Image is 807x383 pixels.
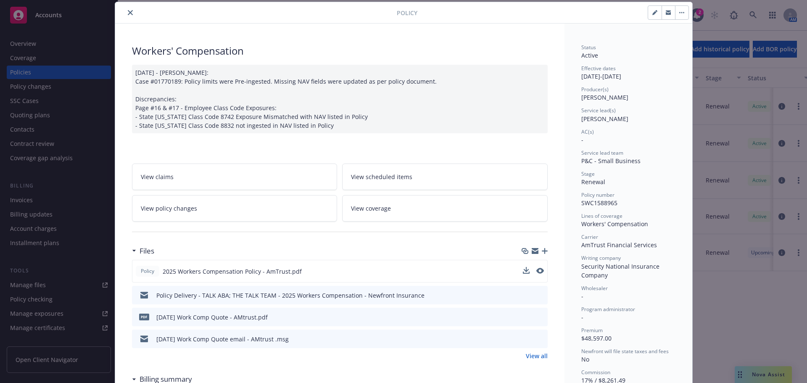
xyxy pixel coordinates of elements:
[351,204,391,213] span: View coverage
[581,136,583,144] span: -
[581,44,596,51] span: Status
[581,212,622,219] span: Lines of coverage
[351,172,412,181] span: View scheduled items
[581,149,623,156] span: Service lead team
[581,348,669,355] span: Newfront will file state taxes and fees
[523,291,530,300] button: download file
[523,267,530,276] button: download file
[581,107,616,114] span: Service lead(s)
[536,267,544,276] button: preview file
[581,51,598,59] span: Active
[397,8,417,17] span: Policy
[581,292,583,300] span: -
[581,313,583,321] span: -
[581,93,628,101] span: [PERSON_NAME]
[132,164,338,190] a: View claims
[581,191,614,198] span: Policy number
[581,254,621,261] span: Writing company
[141,172,174,181] span: View claims
[581,115,628,123] span: [PERSON_NAME]
[163,267,302,276] span: 2025 Workers Compensation Policy - AmTrust.pdf
[581,65,616,72] span: Effective dates
[581,327,603,334] span: Premium
[139,267,156,275] span: Policy
[125,8,135,18] button: close
[132,195,338,222] a: View policy changes
[581,178,605,186] span: Renewal
[581,241,657,249] span: AmTrust Financial Services
[132,246,154,256] div: Files
[581,170,595,177] span: Stage
[581,233,598,240] span: Carrier
[156,335,289,343] div: [DATE] Work Comp Quote email - AMtrust .msg
[526,351,548,360] a: View all
[141,204,197,213] span: View policy changes
[523,313,530,322] button: download file
[132,44,548,58] div: Workers' Compensation
[581,369,610,376] span: Commission
[156,313,268,322] div: [DATE] Work Comp Quote - AMtrust.pdf
[132,65,548,133] div: [DATE] - [PERSON_NAME]: Case #01770189: Policy limits were Pre-ingested. Missing NAV fields were ...
[536,268,544,274] button: preview file
[156,291,425,300] div: Policy Delivery - TALK ABA; THE TALK TEAM - 2025 Workers Compensation - Newfront Insurance
[581,128,594,135] span: AC(s)
[523,267,530,274] button: download file
[581,157,641,165] span: P&C - Small Business
[581,285,608,292] span: Wholesaler
[581,355,589,363] span: No
[581,219,675,228] div: Workers' Compensation
[139,314,149,320] span: pdf
[581,65,675,81] div: [DATE] - [DATE]
[581,334,612,342] span: $48,597.00
[342,164,548,190] a: View scheduled items
[581,262,661,279] span: Security National Insurance Company
[581,306,635,313] span: Program administrator
[537,291,544,300] button: preview file
[537,313,544,322] button: preview file
[140,246,154,256] h3: Files
[537,335,544,343] button: preview file
[581,86,609,93] span: Producer(s)
[581,199,617,207] span: SWC1588965
[523,335,530,343] button: download file
[342,195,548,222] a: View coverage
